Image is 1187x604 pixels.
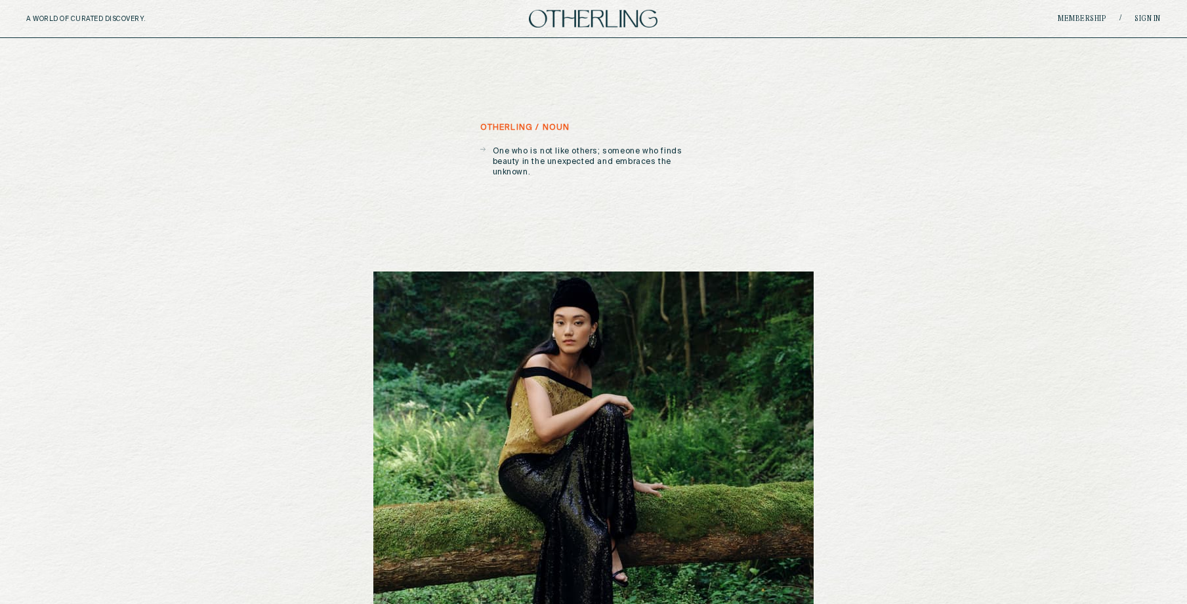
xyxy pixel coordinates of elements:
p: One who is not like others; someone who finds beauty in the unexpected and embraces the unknown. [493,146,707,178]
a: Sign in [1135,15,1161,23]
h5: otherling / noun [480,123,570,132]
img: logo [529,10,657,28]
a: Membership [1058,15,1106,23]
h5: A WORLD OF CURATED DISCOVERY. [26,15,203,23]
span: / [1119,14,1121,24]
